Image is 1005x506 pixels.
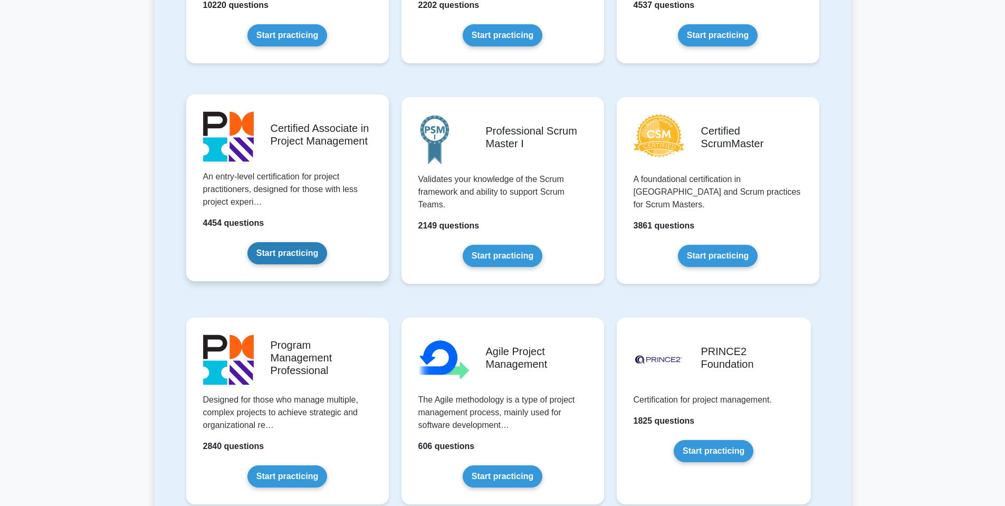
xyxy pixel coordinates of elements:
[247,24,327,46] a: Start practicing
[463,465,542,488] a: Start practicing
[678,24,758,46] a: Start practicing
[678,245,758,267] a: Start practicing
[674,440,753,462] a: Start practicing
[247,242,327,264] a: Start practicing
[463,24,542,46] a: Start practicing
[463,245,542,267] a: Start practicing
[247,465,327,488] a: Start practicing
